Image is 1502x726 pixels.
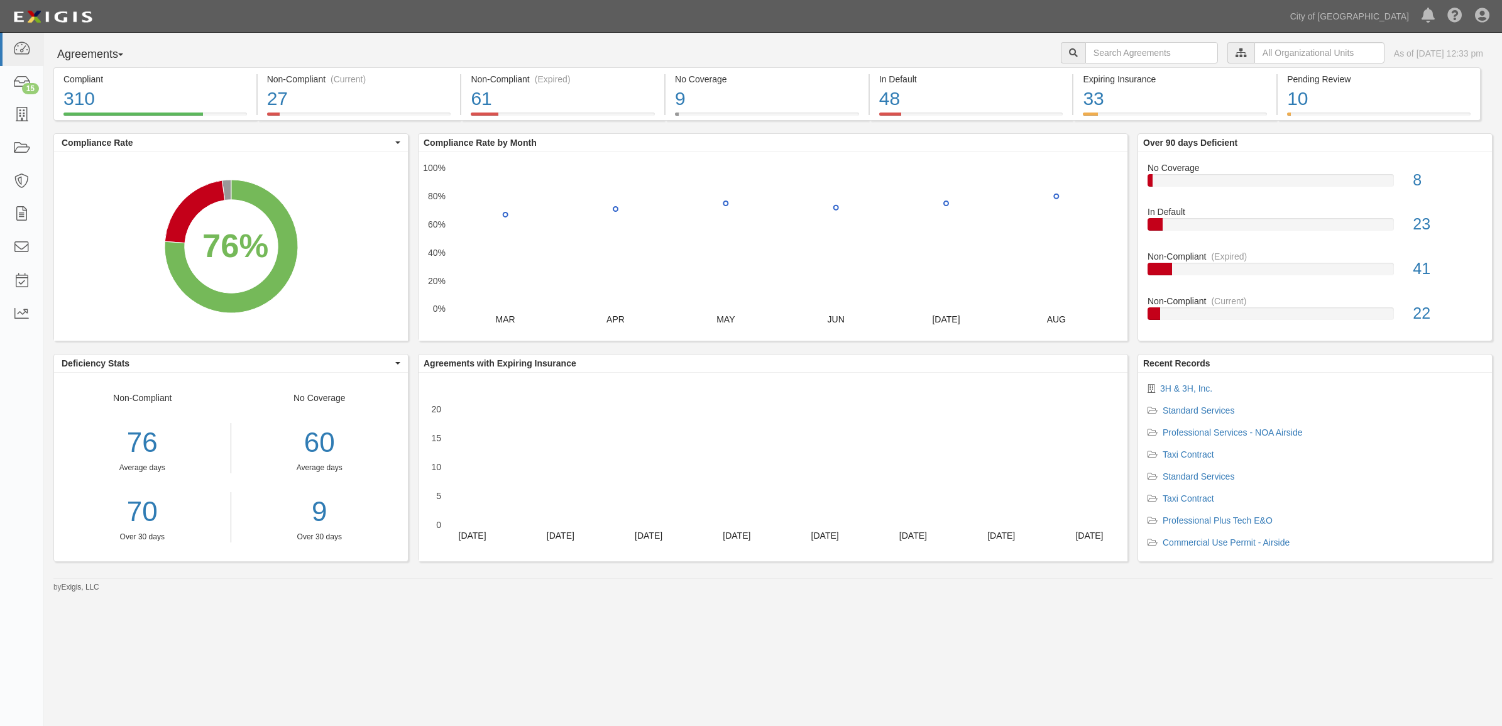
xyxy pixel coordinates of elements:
text: 15 [431,433,441,443]
div: Expiring Insurance [1083,73,1267,85]
a: Commercial Use Permit - Airside [1163,537,1290,547]
text: [DATE] [932,314,960,324]
text: MAR [496,314,515,324]
div: 10 [1287,85,1471,113]
a: Exigis, LLC [62,583,99,591]
div: 48 [879,85,1063,113]
a: 9 [241,492,399,532]
div: In Default [879,73,1063,85]
div: Non-Compliant (Expired) [471,73,655,85]
b: Recent Records [1143,358,1210,368]
div: 61 [471,85,655,113]
text: [DATE] [899,531,927,541]
button: Agreements [53,42,148,67]
span: Deficiency Stats [62,357,392,370]
button: Compliance Rate [54,134,408,151]
a: Pending Review10 [1278,113,1481,123]
text: 0% [433,304,446,314]
text: 5 [436,491,441,501]
div: 23 [1403,213,1492,236]
a: Standard Services [1163,471,1234,481]
svg: A chart. [419,152,1127,341]
text: 60% [428,219,446,229]
div: 8 [1403,169,1492,192]
text: 10 [431,462,441,472]
span: Compliance Rate [62,136,392,149]
div: 60 [241,423,399,463]
text: 0 [436,520,441,530]
div: 9 [675,85,859,113]
b: Over 90 days Deficient [1143,138,1237,148]
text: [DATE] [547,531,574,541]
div: Non-Compliant [1138,250,1492,263]
text: 20 [431,404,441,414]
a: 3H & 3H, Inc. [1160,383,1212,393]
svg: A chart. [419,373,1127,561]
text: 20% [428,275,446,285]
div: Over 30 days [54,532,231,542]
text: [DATE] [1075,531,1103,541]
div: (Current) [1211,295,1246,307]
a: Compliant310 [53,113,256,123]
div: Average days [241,463,399,473]
div: No Coverage [231,392,408,542]
div: No Coverage [1138,162,1492,174]
text: [DATE] [635,531,662,541]
text: [DATE] [811,531,839,541]
div: Non-Compliant [54,392,231,542]
div: In Default [1138,206,1492,218]
text: 40% [428,248,446,258]
div: Average days [54,463,231,473]
b: Compliance Rate by Month [424,138,537,148]
div: 22 [1403,302,1492,325]
div: (Current) [331,73,366,85]
div: 310 [63,85,247,113]
a: Professional Services - NOA Airside [1163,427,1303,437]
text: [DATE] [459,531,486,541]
button: Deficiency Stats [54,355,408,372]
a: Non-Compliant(Current)27 [258,113,461,123]
text: MAY [716,314,735,324]
a: Non-Compliant(Expired)41 [1148,250,1483,295]
text: 80% [428,191,446,201]
a: Non-Compliant(Expired)61 [461,113,664,123]
div: 76% [202,222,268,269]
a: In Default48 [870,113,1073,123]
b: Agreements with Expiring Insurance [424,358,576,368]
small: by [53,582,99,593]
a: Professional Plus Tech E&O [1163,515,1273,525]
a: No Coverage8 [1148,162,1483,206]
div: No Coverage [675,73,859,85]
div: As of [DATE] 12:33 pm [1394,47,1483,60]
div: Pending Review [1287,73,1471,85]
img: logo-5460c22ac91f19d4615b14bd174203de0afe785f0fc80cf4dbbc73dc1793850b.png [9,6,96,28]
text: APR [606,314,625,324]
div: 33 [1083,85,1267,113]
input: All Organizational Units [1254,42,1384,63]
text: AUG [1047,314,1066,324]
a: In Default23 [1148,206,1483,250]
a: Non-Compliant(Current)22 [1148,295,1483,330]
div: Compliant [63,73,247,85]
div: Over 30 days [241,532,399,542]
div: 27 [267,85,451,113]
text: [DATE] [987,531,1015,541]
text: [DATE] [723,531,750,541]
div: Non-Compliant (Current) [267,73,451,85]
a: Taxi Contract [1163,493,1214,503]
text: 100% [423,163,446,173]
a: Standard Services [1163,405,1234,415]
div: 76 [54,423,231,463]
text: JUN [828,314,845,324]
a: City of [GEOGRAPHIC_DATA] [1284,4,1415,29]
i: Help Center - Complianz [1447,9,1462,24]
a: Expiring Insurance33 [1073,113,1276,123]
a: Taxi Contract [1163,449,1214,459]
a: 70 [54,492,231,532]
svg: A chart. [54,152,408,341]
a: No Coverage9 [666,113,869,123]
